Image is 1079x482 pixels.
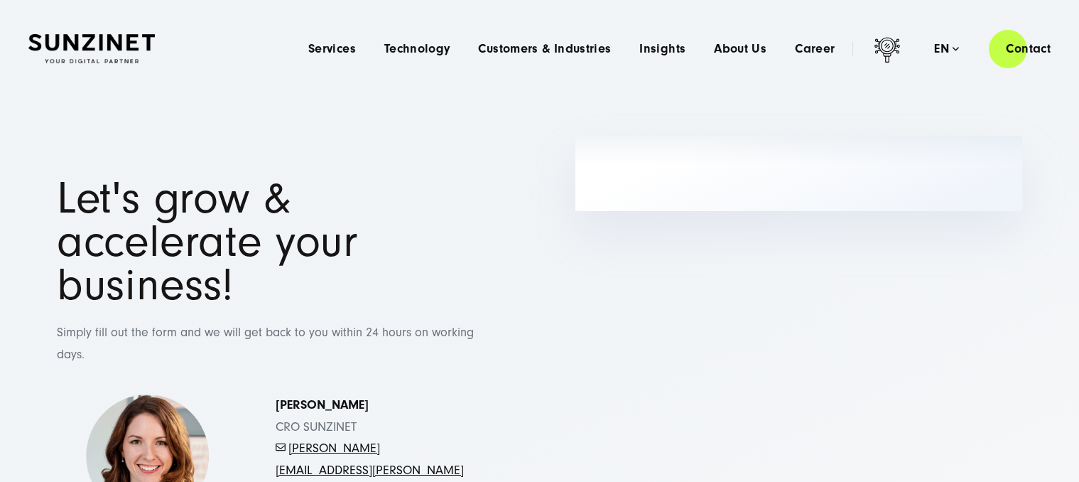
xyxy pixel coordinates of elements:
[57,173,358,311] span: Let's grow & accelerate your business!
[934,42,959,56] div: en
[714,42,766,56] a: About Us
[639,42,685,56] a: Insights
[28,34,155,64] img: SUNZINET Full Service Digital Agentur
[286,441,288,456] span: -
[795,42,835,56] a: Career
[989,28,1068,69] a: Contact
[276,397,369,412] strong: [PERSON_NAME]
[308,42,356,56] a: Services
[57,325,474,362] span: Simply fill out the form and we will get back to you within 24 hours on working days.
[478,42,611,56] a: Customers & Industries
[384,42,450,56] a: Technology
